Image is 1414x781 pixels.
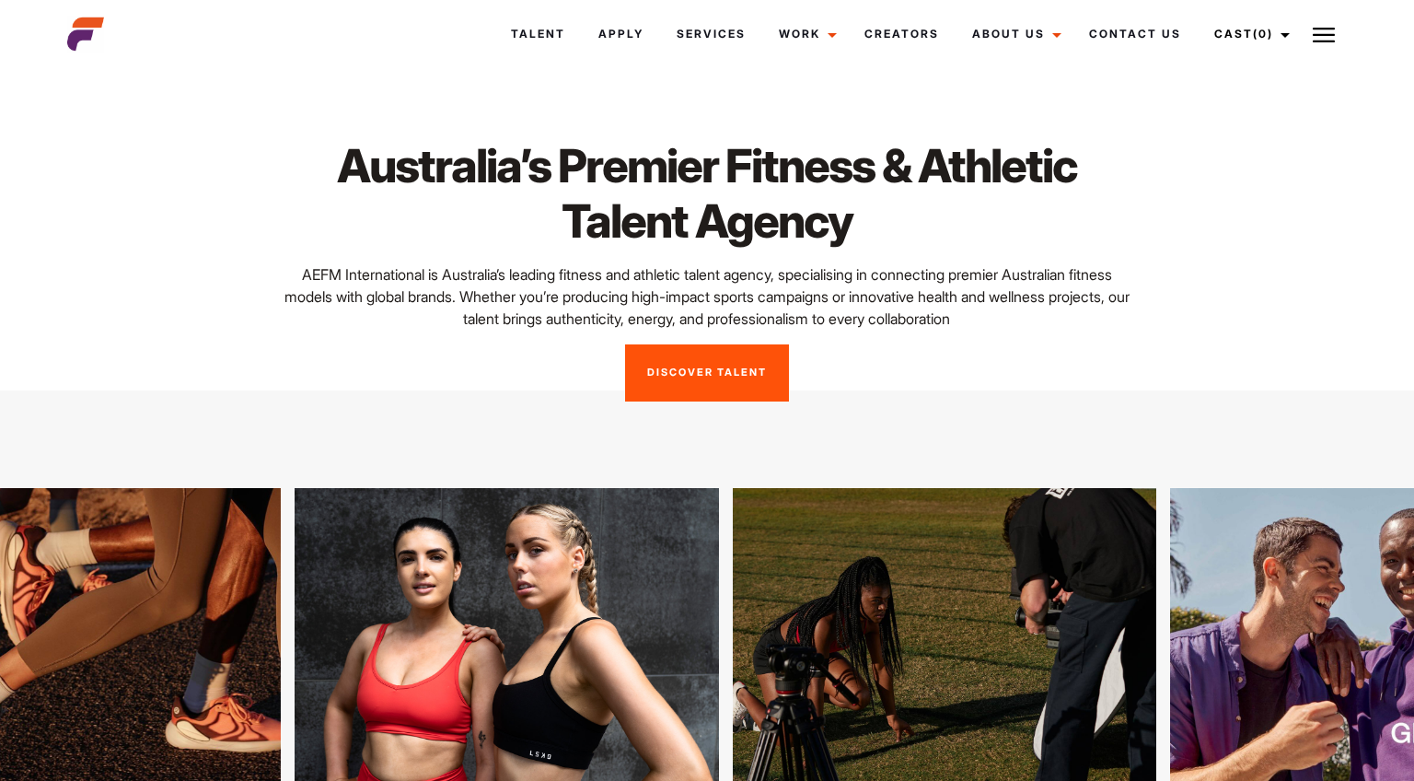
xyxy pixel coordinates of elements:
[284,263,1130,330] p: AEFM International is Australia’s leading fitness and athletic talent agency, specialising in con...
[582,9,660,59] a: Apply
[956,9,1072,59] a: About Us
[625,344,789,402] a: Discover Talent
[1313,24,1335,46] img: Burger icon
[1198,9,1301,59] a: Cast(0)
[67,16,104,52] img: cropped-aefm-brand-fav-22-square.png
[1072,9,1198,59] a: Contact Us
[494,9,582,59] a: Talent
[660,9,762,59] a: Services
[284,138,1130,249] h1: Australia’s Premier Fitness & Athletic Talent Agency
[762,9,848,59] a: Work
[1253,27,1273,41] span: (0)
[848,9,956,59] a: Creators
